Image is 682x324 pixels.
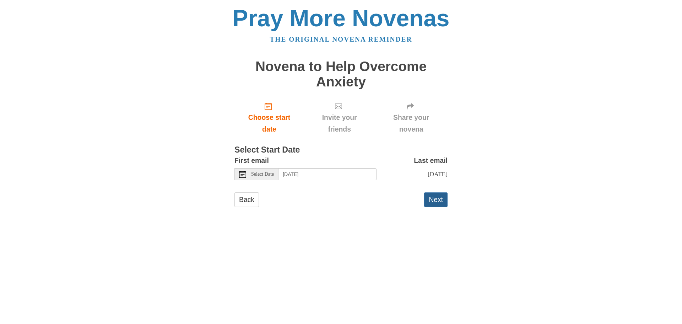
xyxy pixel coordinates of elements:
[414,155,448,166] label: Last email
[304,96,375,139] div: Click "Next" to confirm your start date first.
[428,170,448,177] span: [DATE]
[242,112,297,135] span: Choose start date
[234,192,259,207] a: Back
[424,192,448,207] button: Next
[234,155,269,166] label: First email
[234,59,448,89] h1: Novena to Help Overcome Anxiety
[251,172,274,177] span: Select Date
[311,112,368,135] span: Invite your friends
[270,36,412,43] a: The original novena reminder
[375,96,448,139] div: Click "Next" to confirm your start date first.
[234,96,304,139] a: Choose start date
[233,5,450,31] a: Pray More Novenas
[382,112,440,135] span: Share your novena
[234,145,448,155] h3: Select Start Date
